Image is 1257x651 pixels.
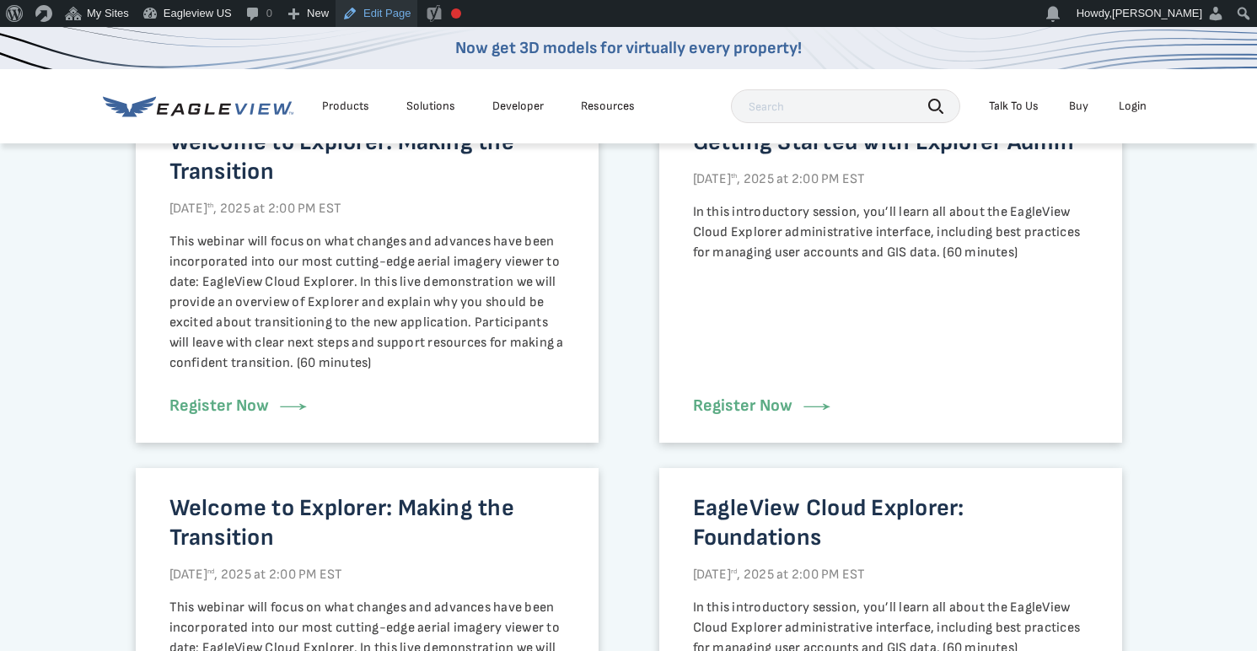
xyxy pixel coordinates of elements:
strong: Welcome to Explorer: Making the Transition [169,494,514,551]
div: Login [1119,99,1147,114]
div: Solutions [406,99,455,114]
p: [DATE] , 2025 at 2:00 PM EST [693,565,1088,585]
sup: rd [731,568,737,575]
p: In this introductory session, you’ll learn all about the EagleView Cloud Explorer administrative ... [693,202,1088,263]
a: Buy [1069,99,1088,114]
div: Products [322,99,369,114]
div: Resources [581,99,635,114]
a: Developer [492,99,544,114]
span: [PERSON_NAME] [1112,7,1202,19]
a: Register Now [169,395,304,416]
p: This webinar will focus on what changes and advances have been incorporated into our most cutting... [169,232,565,374]
p: [DATE] , 2025 at 2:00 PM EST [169,199,565,219]
a: Now get 3D models for virtually every property! [455,38,802,58]
strong: EagleView Cloud Explorer: Foundations [693,494,964,551]
sup: th [207,201,213,208]
input: Search [731,89,960,123]
p: [DATE] , 2025 at 2:00 PM EST [693,169,1088,190]
strong: Welcome to Explorer: Making the Transition [169,128,514,186]
p: [DATE] , 2025 at 2:00 PM EST [169,565,565,585]
sup: th [731,171,737,179]
strong: Getting Started with Explorer Admin [693,128,1074,156]
div: Talk To Us [989,99,1039,114]
div: Focus keyphrase not set [451,8,461,19]
sup: nd [207,568,214,575]
a: Register Now [693,395,827,416]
